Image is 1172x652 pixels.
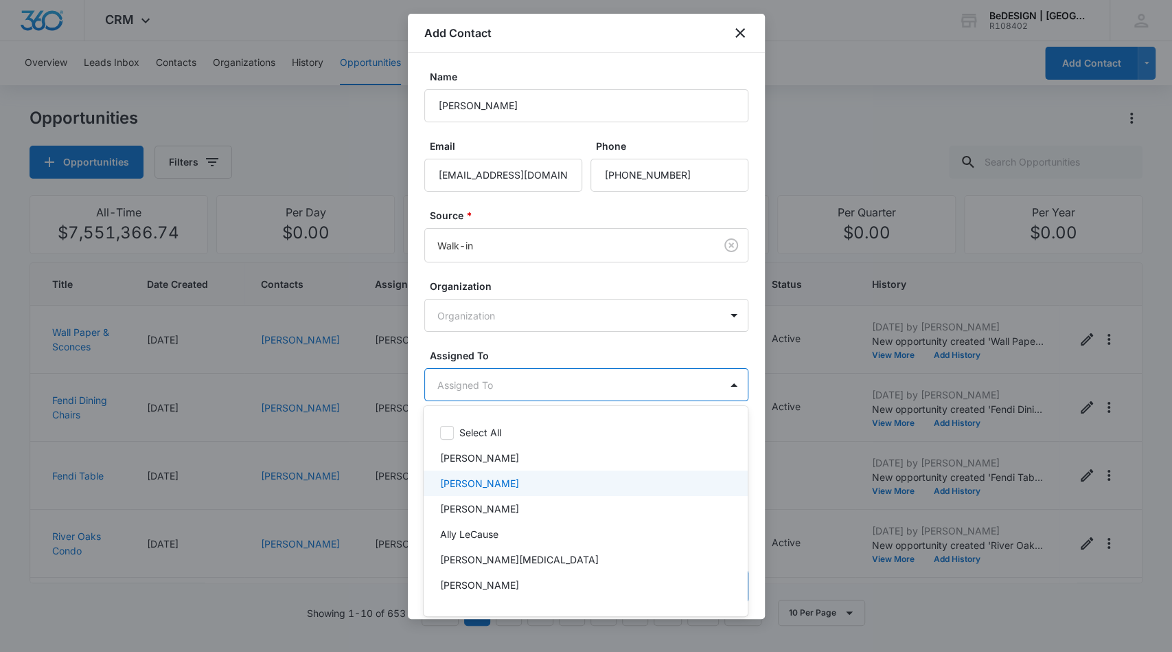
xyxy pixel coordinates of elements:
[440,603,519,618] p: [PERSON_NAME]
[440,552,599,567] p: [PERSON_NAME][MEDICAL_DATA]
[440,578,519,592] p: [PERSON_NAME]
[440,527,498,541] p: Ally LeCause
[440,451,519,465] p: [PERSON_NAME]
[440,502,519,516] p: [PERSON_NAME]
[440,476,519,491] p: [PERSON_NAME]
[459,425,501,440] p: Select All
